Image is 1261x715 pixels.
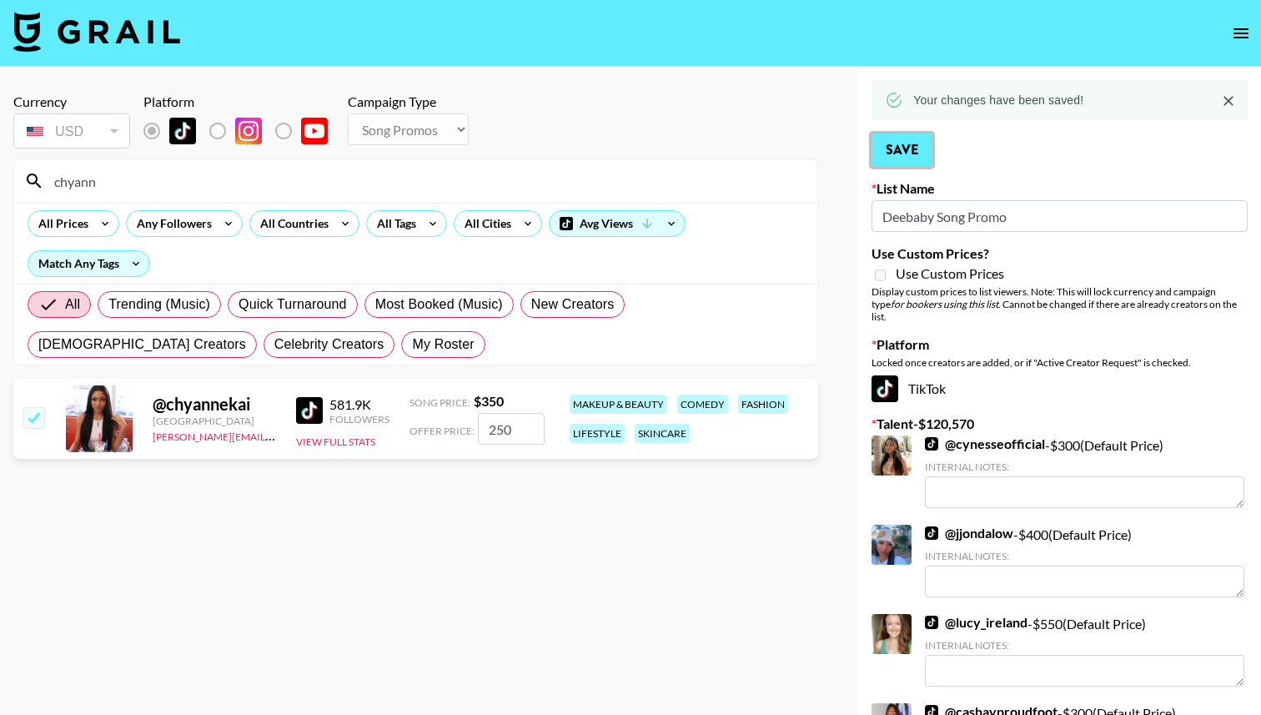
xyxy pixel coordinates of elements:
a: @cynesseofficial [925,436,1045,452]
div: Display custom prices to list viewers. Note: This will lock currency and campaign type . Cannot b... [872,285,1248,323]
strong: $ 350 [474,393,504,409]
div: fashion [738,395,788,414]
span: New Creators [531,295,615,315]
div: lifestyle [570,424,625,443]
div: @ chyannekai [153,394,276,415]
div: - $ 300 (Default Price) [925,436,1244,508]
div: [GEOGRAPHIC_DATA] [153,415,276,427]
div: TikTok [872,375,1248,402]
img: TikTok [169,118,196,144]
div: All Countries [250,211,332,236]
span: Use Custom Prices [896,265,1004,282]
span: Celebrity Creators [274,335,384,355]
span: Quick Turnaround [239,295,347,315]
div: Your changes have been saved! [913,85,1083,115]
div: Remove selected talent to change your currency [13,110,130,152]
div: makeup & beauty [570,395,667,414]
div: 581.9K [329,396,389,413]
div: All Cities [455,211,515,236]
em: for bookers using this list [891,298,998,310]
input: 350 [478,413,545,445]
img: TikTok [925,526,938,540]
div: - $ 400 (Default Price) [925,525,1244,597]
img: YouTube [301,118,328,144]
label: Use Custom Prices? [872,245,1248,262]
div: All Prices [28,211,92,236]
label: Talent - $ 120,570 [872,415,1248,432]
span: Most Booked (Music) [375,295,503,315]
div: comedy [677,395,728,414]
div: Internal Notes: [925,639,1244,652]
div: Match Any Tags [28,251,149,276]
div: Campaign Type [348,93,469,110]
div: Followers [329,413,389,425]
div: Platform [143,93,341,110]
div: Locked once creators are added, or if "Active Creator Request" is checked. [872,356,1248,369]
div: skincare [635,424,690,443]
div: - $ 550 (Default Price) [925,614,1244,687]
img: TikTok [925,437,938,451]
div: All Tags [367,211,419,236]
span: My Roster [412,335,474,355]
button: Save [872,133,932,167]
span: Offer Price: [409,425,475,437]
img: Instagram [235,118,262,144]
div: Avg Views [550,211,685,236]
div: Any Followers [127,211,215,236]
label: Platform [872,336,1248,353]
img: TikTok [296,397,323,424]
label: List Name [872,180,1248,197]
div: Internal Notes: [925,461,1244,473]
img: TikTok [872,375,898,402]
a: @lucy_ireland [925,614,1027,631]
div: Currency [13,93,130,110]
img: TikTok [925,616,938,629]
span: Trending (Music) [108,295,210,315]
button: Close [1216,88,1241,113]
span: Song Price: [409,396,470,409]
button: open drawer [1224,17,1258,50]
a: @jjondalow [925,525,1013,541]
span: [DEMOGRAPHIC_DATA] Creators [38,335,246,355]
input: Search by User Name [44,168,807,194]
div: Internal Notes: [925,550,1244,562]
span: All [65,295,80,315]
div: USD [17,117,127,146]
div: Remove selected talent to change platforms [143,113,341,149]
button: View Full Stats [296,436,375,448]
img: Grail Talent [13,12,180,52]
a: [PERSON_NAME][EMAIL_ADDRESS][DOMAIN_NAME] [153,427,399,443]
